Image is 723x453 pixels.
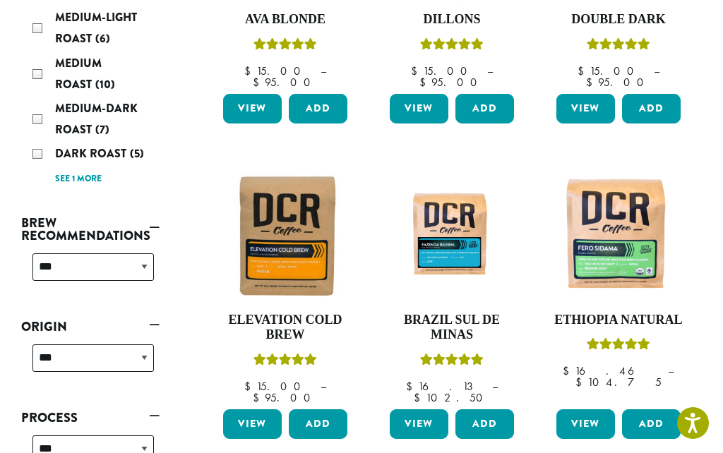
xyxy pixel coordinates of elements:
[411,64,423,78] span: $
[553,170,684,301] img: DCR-Fero-Sidama-Coffee-Bag-2019-300x300.png
[553,313,684,328] h4: Ethiopia Natural
[386,313,518,343] h4: Brazil Sul De Minas
[253,75,317,90] bdi: 95.00
[411,64,474,78] bdi: 15.00
[668,363,674,378] span: –
[492,379,498,394] span: –
[95,76,115,92] span: (10)
[55,9,137,47] span: Medium-Light Roast
[21,315,160,339] a: Origin
[622,94,681,123] button: Add
[386,186,518,284] img: Fazenda-Rainha_12oz_Mockup.jpg
[244,64,256,78] span: $
[244,379,256,394] span: $
[578,64,590,78] span: $
[622,409,681,439] button: Add
[386,170,518,404] a: Brazil Sul De MinasRated 5.00 out of 5
[95,121,109,138] span: (7)
[419,75,431,90] span: $
[575,375,587,389] span: $
[575,375,662,389] bdi: 104.75
[563,363,575,378] span: $
[406,379,479,394] bdi: 16.13
[553,170,684,404] a: Ethiopia NaturalRated 5.00 out of 5
[321,379,326,394] span: –
[563,363,655,378] bdi: 16.46
[587,336,650,357] div: Rated 5.00 out of 5
[223,409,282,439] a: View
[586,75,650,90] bdi: 95.00
[414,390,426,405] span: $
[55,55,102,92] span: Medium Roast
[289,409,347,439] button: Add
[253,351,317,373] div: Rated 5.00 out of 5
[223,94,282,123] a: View
[253,75,265,90] span: $
[21,211,160,248] a: Brew Recommendations
[419,75,484,90] bdi: 95.00
[220,313,351,343] h4: Elevation Cold Brew
[21,339,160,389] div: Origin
[321,64,326,78] span: –
[130,145,144,162] span: (5)
[244,379,307,394] bdi: 15.00
[253,390,317,405] bdi: 95.00
[21,406,160,430] a: Process
[220,170,351,301] img: Elevation-Cold-Brew-300x300.jpg
[55,172,102,186] a: See 1 more
[244,64,307,78] bdi: 15.00
[253,390,265,405] span: $
[586,75,598,90] span: $
[390,409,448,439] a: View
[414,390,489,405] bdi: 102.50
[556,94,615,123] a: View
[253,36,317,57] div: Rated 5.00 out of 5
[654,64,659,78] span: –
[556,409,615,439] a: View
[553,12,684,28] h4: Double Dark
[95,30,110,47] span: (6)
[220,12,351,28] h4: Ava Blonde
[21,248,160,298] div: Brew Recommendations
[289,94,347,123] button: Add
[578,64,640,78] bdi: 15.00
[386,12,518,28] h4: Dillons
[587,36,650,57] div: Rated 4.50 out of 5
[55,100,138,138] span: Medium-Dark Roast
[455,94,514,123] button: Add
[420,351,484,373] div: Rated 5.00 out of 5
[406,379,418,394] span: $
[455,409,514,439] button: Add
[390,94,448,123] a: View
[420,36,484,57] div: Rated 5.00 out of 5
[55,145,130,162] span: Dark Roast
[220,170,351,404] a: Elevation Cold BrewRated 5.00 out of 5
[487,64,493,78] span: –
